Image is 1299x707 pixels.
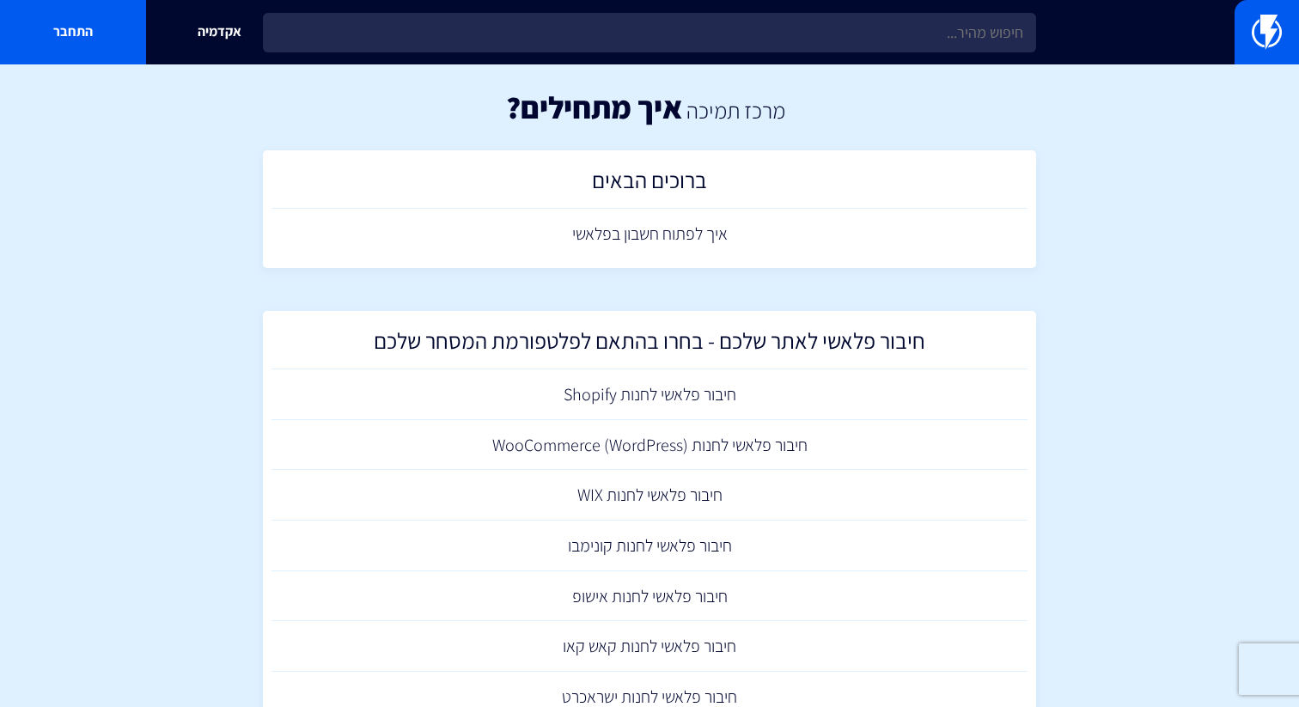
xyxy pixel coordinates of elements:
a: חיבור פלאשי לחנות אישופ [271,571,1028,622]
a: מרכז תמיכה [686,95,785,125]
a: חיבור פלאשי לחנות קאש קאו [271,621,1028,672]
a: חיבור פלאשי לאתר שלכם - בחרו בהתאם לפלטפורמת המסחר שלכם [271,320,1028,370]
a: ברוכים הבאים [271,159,1028,210]
h1: איך מתחילים? [506,90,682,125]
h2: ברוכים הבאים [280,168,1019,201]
h2: חיבור פלאשי לאתר שלכם - בחרו בהתאם לפלטפורמת המסחר שלכם [280,328,1019,362]
a: חיבור פלאשי לחנות WIX [271,470,1028,521]
a: חיבור פלאשי לחנות (WooCommerce (WordPress [271,420,1028,471]
a: איך לפתוח חשבון בפלאשי [271,209,1028,259]
input: חיפוש מהיר... [263,13,1036,52]
a: חיבור פלאשי לחנות Shopify [271,369,1028,420]
a: חיבור פלאשי לחנות קונימבו [271,521,1028,571]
